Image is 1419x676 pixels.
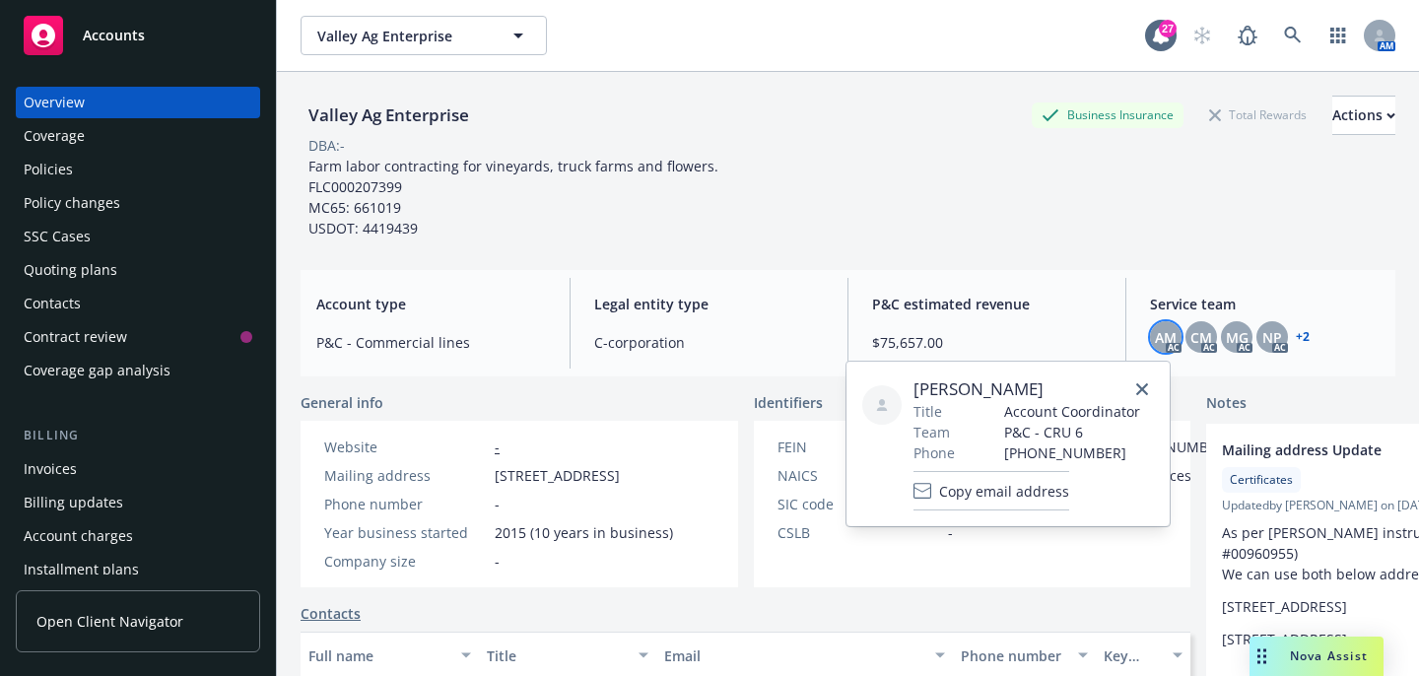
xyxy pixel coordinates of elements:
a: close [1130,377,1154,401]
div: Title [487,645,628,666]
div: DBA: - [308,135,345,156]
div: Total Rewards [1199,102,1317,127]
span: Farm labor contracting for vineyards, truck farms and flowers. FLC000207399 MC65: 661019 USDOT: 4... [308,157,722,237]
div: Year business started [324,522,487,543]
div: Email [664,645,923,666]
span: [PERSON_NAME] [913,377,1140,401]
a: +2 [1296,331,1310,343]
span: Certificates [1230,471,1293,489]
a: Invoices [16,453,260,485]
a: Switch app [1318,16,1358,55]
a: Contacts [16,288,260,319]
span: Copy email address [939,481,1069,502]
div: Coverage [24,120,85,152]
span: MG [1226,327,1249,348]
span: Open Client Navigator [36,611,183,632]
span: Accounts [83,28,145,43]
div: Installment plans [24,554,139,585]
div: NAICS [777,465,940,486]
span: CM [1190,327,1212,348]
div: Actions [1332,97,1395,134]
div: Billing updates [24,487,123,518]
a: Policy changes [16,187,260,219]
div: Full name [308,645,449,666]
a: SSC Cases [16,221,260,252]
div: SIC code [777,494,940,514]
div: Contacts [24,288,81,319]
a: Accounts [16,8,260,63]
div: Coverage gap analysis [24,355,170,386]
div: Phone number [961,645,1065,666]
div: Quoting plans [24,254,117,286]
div: SSC Cases [24,221,91,252]
div: Overview [24,87,85,118]
a: Quoting plans [16,254,260,286]
span: C-corporation [594,332,824,353]
span: NP [1262,327,1282,348]
span: Title [913,401,942,422]
span: General info [301,392,383,413]
span: P&C estimated revenue [872,294,1102,314]
div: Drag to move [1250,637,1274,676]
a: Overview [16,87,260,118]
span: 2015 (10 years in business) [495,522,673,543]
a: - [495,438,500,456]
div: CSLB [777,522,940,543]
div: Business Insurance [1032,102,1183,127]
a: Contacts [301,603,361,624]
a: Billing updates [16,487,260,518]
a: Installment plans [16,554,260,585]
button: Nova Assist [1250,637,1384,676]
div: 27 [1159,20,1177,37]
div: Contract review [24,321,127,353]
button: Copy email address [913,471,1069,510]
a: Policies [16,154,260,185]
div: FEIN [777,437,940,457]
span: Service team [1150,294,1380,314]
a: Coverage [16,120,260,152]
span: [STREET_ADDRESS] [495,465,620,486]
div: Company size [324,551,487,572]
span: - [495,551,500,572]
span: P&C - CRU 6 [1004,422,1140,442]
span: Account Coordinator [1004,401,1140,422]
div: Billing [16,426,260,445]
button: Actions [1332,96,1395,135]
span: Notes [1206,392,1247,416]
span: Legal entity type [594,294,824,314]
div: Account charges [24,520,133,552]
span: $75,657.00 [872,332,1102,353]
a: Account charges [16,520,260,552]
span: [PHONE_NUMBER] [1004,442,1140,463]
div: Policies [24,154,73,185]
a: Contract review [16,321,260,353]
span: Team [913,422,950,442]
div: Website [324,437,487,457]
span: Phone [913,442,955,463]
span: Valley Ag Enterprise [317,26,488,46]
span: Account type [316,294,546,314]
button: Valley Ag Enterprise [301,16,547,55]
span: Identifiers [754,392,823,413]
a: Start snowing [1182,16,1222,55]
div: Key contact [1104,645,1161,666]
div: Valley Ag Enterprise [301,102,477,128]
a: Search [1273,16,1313,55]
span: P&C - Commercial lines [316,332,546,353]
span: AM [1155,327,1177,348]
div: Phone number [324,494,487,514]
div: Mailing address [324,465,487,486]
span: - [948,522,953,543]
div: Invoices [24,453,77,485]
div: Policy changes [24,187,120,219]
span: - [495,494,500,514]
a: Report a Bug [1228,16,1267,55]
a: Coverage gap analysis [16,355,260,386]
span: Nova Assist [1290,647,1368,664]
